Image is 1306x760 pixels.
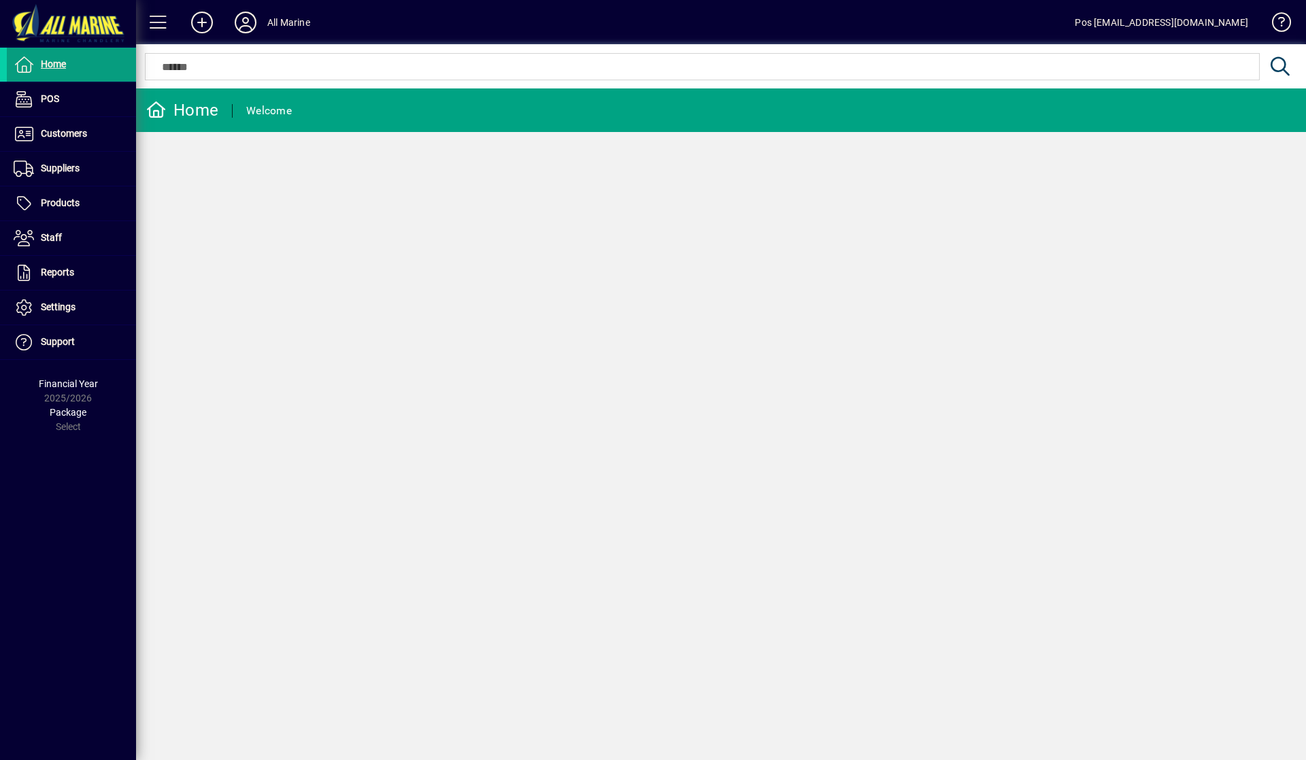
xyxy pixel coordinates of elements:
[7,325,136,359] a: Support
[41,163,80,174] span: Suppliers
[41,336,75,347] span: Support
[7,256,136,290] a: Reports
[224,10,267,35] button: Profile
[267,12,310,33] div: All Marine
[7,117,136,151] a: Customers
[50,407,86,418] span: Package
[7,186,136,220] a: Products
[39,378,98,389] span: Financial Year
[7,82,136,116] a: POS
[41,301,76,312] span: Settings
[1075,12,1248,33] div: Pos [EMAIL_ADDRESS][DOMAIN_NAME]
[180,10,224,35] button: Add
[41,59,66,69] span: Home
[146,99,218,121] div: Home
[7,221,136,255] a: Staff
[41,267,74,278] span: Reports
[41,197,80,208] span: Products
[7,291,136,325] a: Settings
[41,128,87,139] span: Customers
[7,152,136,186] a: Suppliers
[246,100,292,122] div: Welcome
[41,232,62,243] span: Staff
[41,93,59,104] span: POS
[1262,3,1289,47] a: Knowledge Base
